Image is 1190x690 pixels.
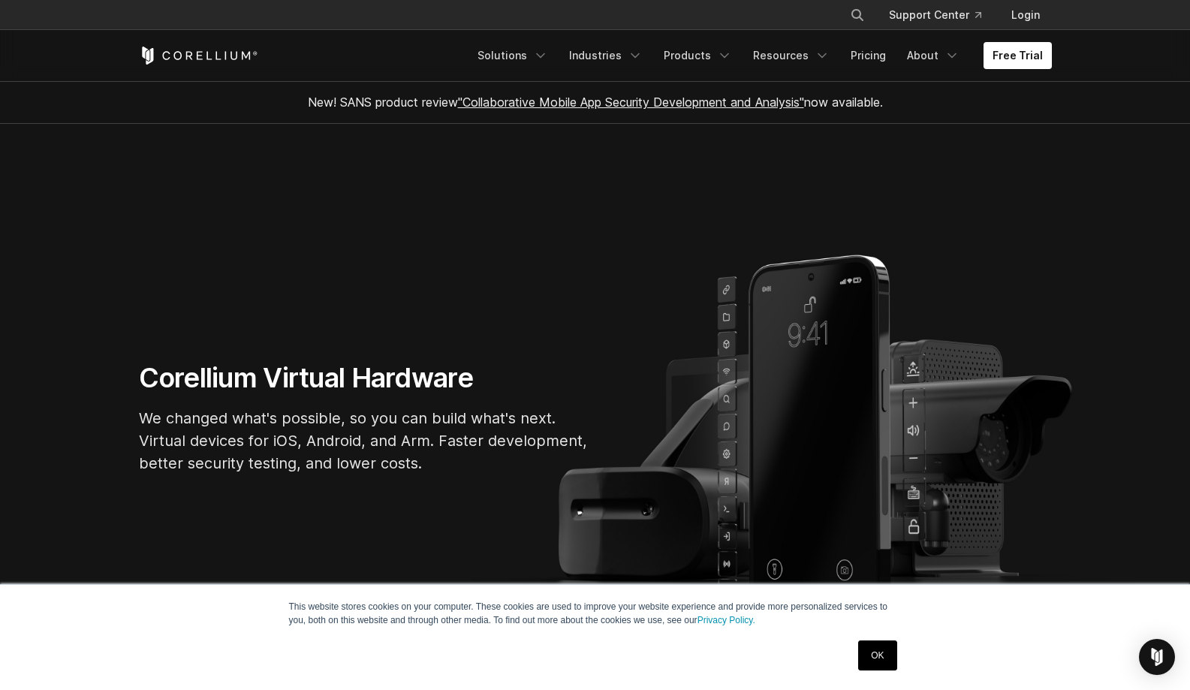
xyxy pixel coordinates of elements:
p: We changed what's possible, so you can build what's next. Virtual devices for iOS, Android, and A... [139,407,589,475]
a: "Collaborative Mobile App Security Development and Analysis" [458,95,804,110]
a: Login [999,2,1052,29]
a: Industries [560,42,652,69]
div: Navigation Menu [832,2,1052,29]
span: New! SANS product review now available. [308,95,883,110]
p: This website stores cookies on your computer. These cookies are used to improve your website expe... [289,600,902,627]
a: Privacy Policy. [697,615,755,625]
a: Support Center [877,2,993,29]
a: Free Trial [984,42,1052,69]
button: Search [844,2,871,29]
div: Navigation Menu [468,42,1052,69]
a: Products [655,42,741,69]
a: Pricing [842,42,895,69]
a: Solutions [468,42,557,69]
a: About [898,42,969,69]
a: Corellium Home [139,47,258,65]
div: Open Intercom Messenger [1139,639,1175,675]
h1: Corellium Virtual Hardware [139,361,589,395]
a: Resources [744,42,839,69]
a: OK [858,640,896,670]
